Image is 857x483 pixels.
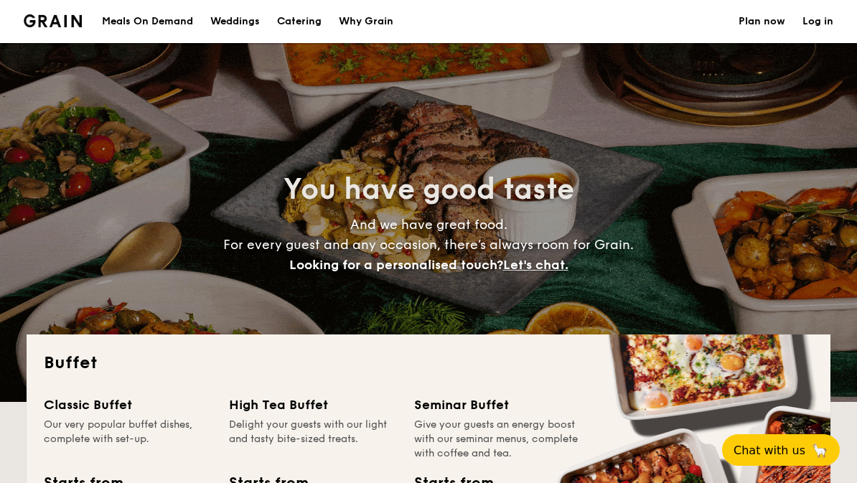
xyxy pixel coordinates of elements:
[24,14,82,27] img: Grain
[414,418,582,461] div: Give your guests an energy boost with our seminar menus, complete with coffee and tea.
[289,257,503,273] span: Looking for a personalised touch?
[503,257,568,273] span: Let's chat.
[223,217,634,273] span: And we have great food. For every guest and any occasion, there’s always room for Grain.
[414,395,582,415] div: Seminar Buffet
[24,14,82,27] a: Logotype
[284,172,574,207] span: You have good taste
[44,352,813,375] h2: Buffet
[734,444,805,457] span: Chat with us
[44,418,212,461] div: Our very popular buffet dishes, complete with set-up.
[811,442,828,459] span: 🦙
[722,434,840,466] button: Chat with us🦙
[44,395,212,415] div: Classic Buffet
[229,418,397,461] div: Delight your guests with our light and tasty bite-sized treats.
[229,395,397,415] div: High Tea Buffet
